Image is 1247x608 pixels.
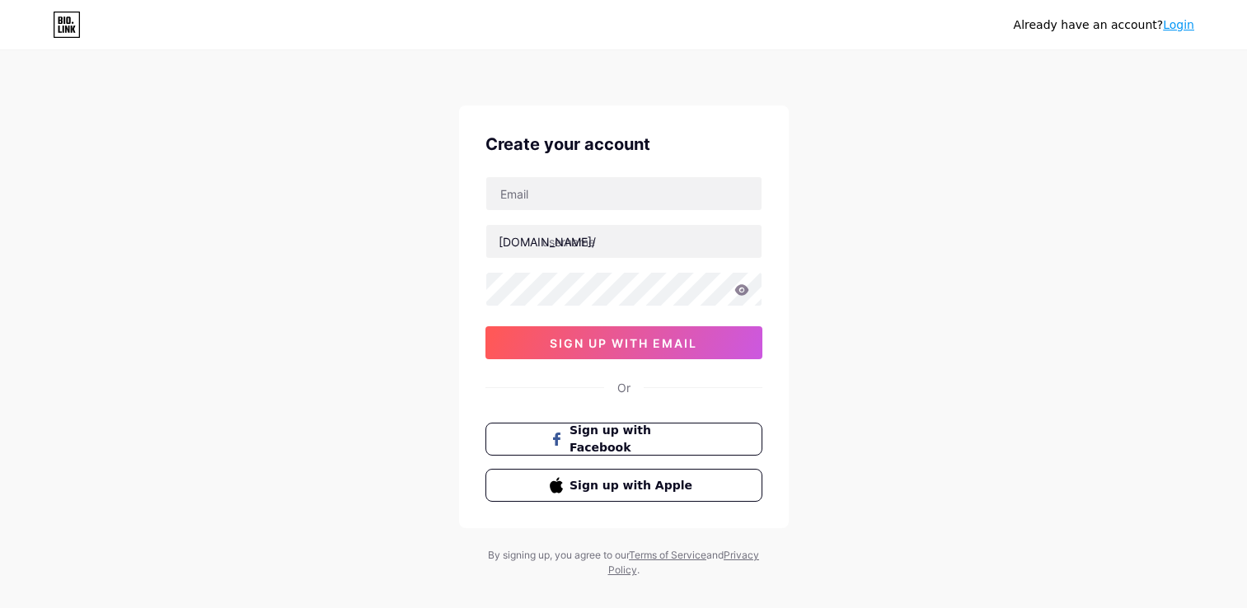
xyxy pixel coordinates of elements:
span: Sign up with Apple [570,477,697,494]
span: sign up with email [550,336,697,350]
div: Or [617,379,631,396]
div: Already have an account? [1014,16,1194,34]
a: Terms of Service [629,549,706,561]
input: Email [486,177,762,210]
button: Sign up with Apple [485,469,762,502]
input: username [486,225,762,258]
button: sign up with email [485,326,762,359]
div: Create your account [485,132,762,157]
div: [DOMAIN_NAME]/ [499,233,596,250]
button: Sign up with Facebook [485,423,762,456]
div: By signing up, you agree to our and . [484,548,764,578]
span: Sign up with Facebook [570,422,697,456]
a: Login [1163,18,1194,31]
